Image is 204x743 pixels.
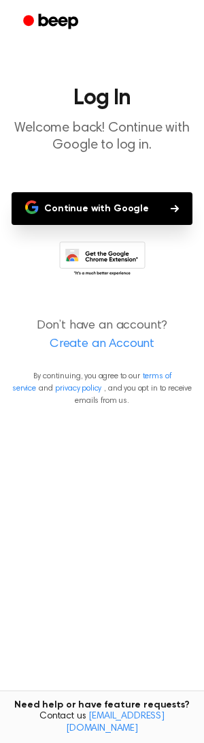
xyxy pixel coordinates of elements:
[11,370,193,407] p: By continuing, you agree to our and , and you opt in to receive emails from us.
[11,87,193,109] h1: Log In
[11,317,193,354] p: Don’t have an account?
[12,192,192,225] button: Continue with Google
[14,335,190,354] a: Create an Account
[55,384,101,393] a: privacy policy
[8,711,196,735] span: Contact us
[14,9,90,35] a: Beep
[11,120,193,154] p: Welcome back! Continue with Google to log in.
[66,712,165,733] a: [EMAIL_ADDRESS][DOMAIN_NAME]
